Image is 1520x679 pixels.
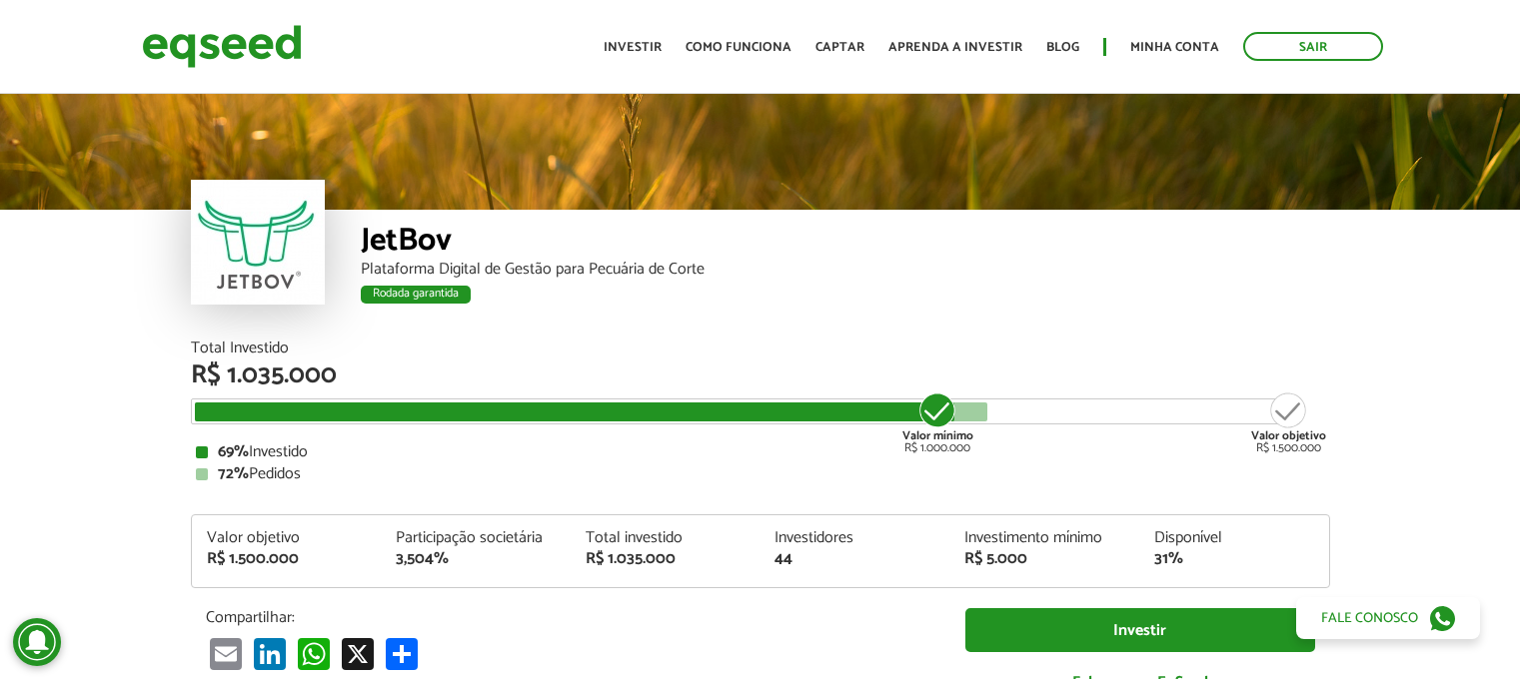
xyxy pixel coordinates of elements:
[396,530,556,546] div: Participação societária
[604,41,662,54] a: Investir
[338,637,378,670] a: X
[206,608,935,627] p: Compartilhar:
[382,637,422,670] a: Compartilhar
[396,551,556,567] div: 3,504%
[964,551,1124,567] div: R$ 5.000
[191,362,1330,388] div: R$ 1.035.000
[196,444,1325,460] div: Investido
[1243,32,1383,61] a: Sair
[1251,390,1326,454] div: R$ 1.500.000
[815,41,864,54] a: Captar
[207,551,367,567] div: R$ 1.500.000
[686,41,791,54] a: Como funciona
[902,426,973,445] strong: Valor mínimo
[361,286,471,304] div: Rodada garantida
[361,225,1330,262] div: JetBov
[218,438,249,465] strong: 69%
[586,551,746,567] div: R$ 1.035.000
[774,530,934,546] div: Investidores
[1154,530,1314,546] div: Disponível
[218,460,249,487] strong: 72%
[206,637,246,670] a: Email
[142,20,302,73] img: EqSeed
[900,390,975,454] div: R$ 1.000.000
[586,530,746,546] div: Total investido
[1251,426,1326,445] strong: Valor objetivo
[191,340,1330,356] div: Total Investido
[964,530,1124,546] div: Investimento mínimo
[250,637,290,670] a: LinkedIn
[361,262,1330,278] div: Plataforma Digital de Gestão para Pecuária de Corte
[1046,41,1079,54] a: Blog
[294,637,334,670] a: WhatsApp
[1130,41,1219,54] a: Minha conta
[1154,551,1314,567] div: 31%
[207,530,367,546] div: Valor objetivo
[888,41,1022,54] a: Aprenda a investir
[196,466,1325,482] div: Pedidos
[774,551,934,567] div: 44
[965,608,1315,653] a: Investir
[1296,597,1480,639] a: Fale conosco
